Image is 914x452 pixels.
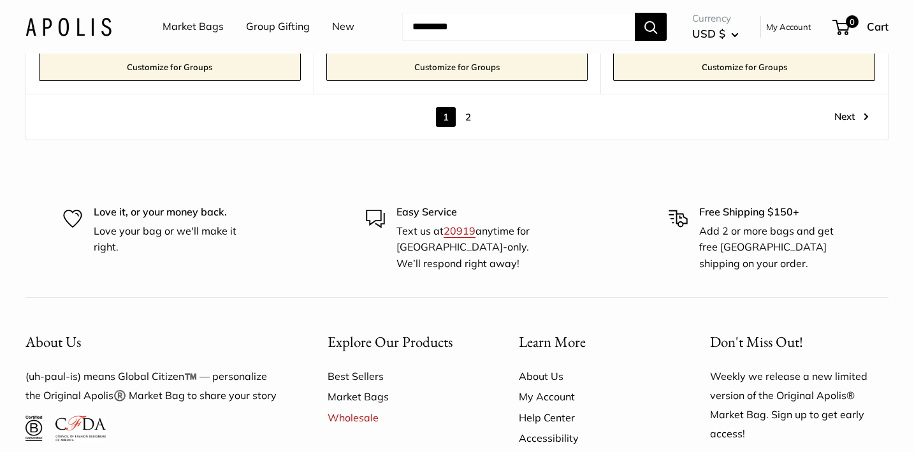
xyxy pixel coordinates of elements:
span: Cart [867,20,889,33]
iframe: Sign Up via Text for Offers [10,404,136,442]
a: Help Center [519,407,665,428]
p: Text us at anytime for [GEOGRAPHIC_DATA]-only. We’ll respond right away! [396,223,548,272]
p: Weekly we release a new limited version of the Original Apolis® Market Bag. Sign up to get early ... [710,367,889,444]
p: Free Shipping $150+ [699,204,851,221]
a: My Account [766,19,811,34]
a: 2 [458,107,478,127]
a: Customize for Groups [613,53,875,81]
button: Explore Our Products [328,330,474,354]
span: Learn More [519,332,586,351]
button: About Us [25,330,283,354]
button: Learn More [519,330,665,354]
a: Group Gifting [246,17,310,36]
span: 0 [846,15,859,28]
p: Love your bag or we'll make it right. [94,223,245,256]
a: New [332,17,354,36]
p: Love it, or your money back. [94,204,245,221]
button: USD $ [692,24,739,44]
input: Search... [402,13,635,41]
a: Best Sellers [328,366,474,386]
a: Next [834,107,869,127]
span: 1 [436,107,456,127]
span: Explore Our Products [328,332,453,351]
a: About Us [519,366,665,386]
img: Apolis [25,17,112,36]
span: USD $ [692,27,725,40]
a: 20919 [444,224,475,237]
a: My Account [519,386,665,407]
a: Wholesale [328,407,474,428]
a: Accessibility [519,428,665,448]
a: Customize for Groups [39,53,301,81]
p: Easy Service [396,204,548,221]
span: Currency [692,10,739,27]
p: (uh-paul-is) means Global Citizen™️ — personalize the Original Apolis®️ Market Bag to share your ... [25,367,283,405]
a: 0 Cart [834,17,889,37]
p: Don't Miss Out! [710,330,889,354]
p: Add 2 or more bags and get free [GEOGRAPHIC_DATA] shipping on your order. [699,223,851,272]
button: Search [635,13,667,41]
a: Market Bags [163,17,224,36]
a: Market Bags [328,386,474,407]
a: Customize for Groups [326,53,588,81]
span: About Us [25,332,81,351]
